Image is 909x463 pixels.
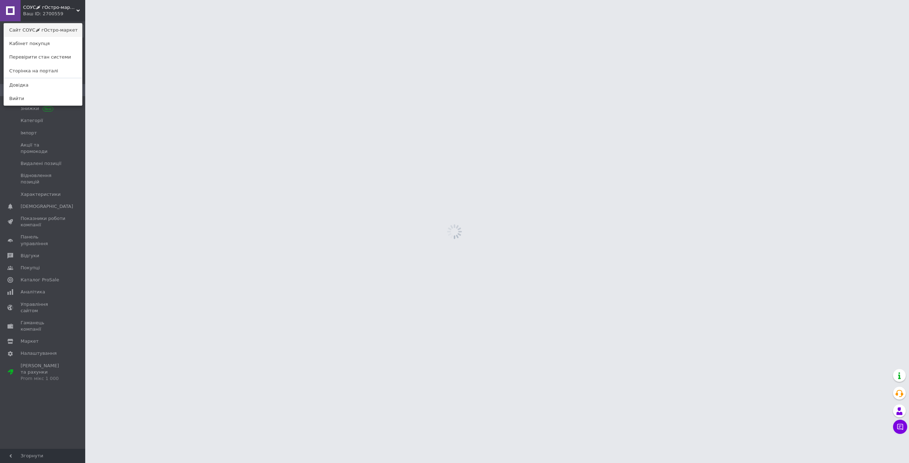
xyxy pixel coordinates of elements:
button: Чат з покупцем [893,420,907,434]
a: Перевірити стан системи [4,50,82,64]
span: Категорії [21,117,43,124]
span: Налаштування [21,350,57,357]
span: Відновлення позицій [21,172,66,185]
span: Імпорт [21,130,37,136]
span: СОУС🌶 гОстро-маркет [23,4,76,11]
span: Управління сайтом [21,301,66,314]
span: Відгуки [21,253,39,259]
a: Довідка [4,78,82,92]
span: Характеристики [21,191,61,198]
span: [DEMOGRAPHIC_DATA] [21,203,73,210]
span: Покупці [21,265,40,271]
span: [PERSON_NAME] та рахунки [21,363,66,382]
span: Видалені позиції [21,160,61,167]
span: Акції та промокоди [21,142,66,155]
span: Показники роботи компанії [21,215,66,228]
span: Аналітика [21,289,45,295]
span: Маркет [21,338,39,345]
span: Панель управління [21,234,66,247]
a: Вийти [4,92,82,105]
div: Prom мікс 1 000 [21,375,66,382]
span: Каталог ProSale [21,277,59,283]
a: Сторінка на порталі [4,64,82,78]
a: Сайт СОУС🌶 гОстро-маркет [4,23,82,37]
a: Кабінет покупця [4,37,82,50]
div: Ваш ID: 2700559 [23,11,53,17]
span: Гаманець компанії [21,320,66,332]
